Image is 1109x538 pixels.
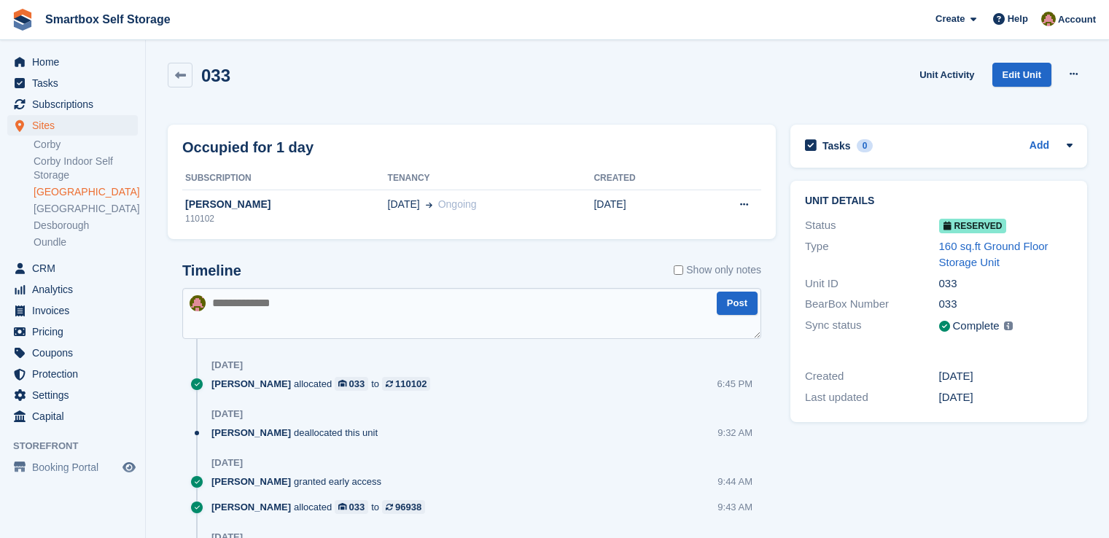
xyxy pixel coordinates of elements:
div: [PERSON_NAME] [182,197,388,212]
div: granted early access [211,475,389,488]
span: [PERSON_NAME] [211,500,291,514]
div: Unit ID [805,276,939,292]
th: Subscription [182,167,388,190]
span: Ongoing [438,198,477,210]
h2: 033 [201,66,230,85]
div: Sync status [805,317,939,335]
td: [DATE] [594,190,690,233]
label: Show only notes [674,262,761,278]
input: Show only notes [674,262,683,278]
div: 110102 [395,377,427,391]
a: Smartbox Self Storage [39,7,176,31]
h2: Occupied for 1 day [182,136,314,158]
a: [GEOGRAPHIC_DATA] [34,202,138,216]
h2: Unit details [805,195,1073,207]
div: [DATE] [211,408,243,420]
div: Status [805,217,939,234]
span: Analytics [32,279,120,300]
div: 110102 [182,212,388,225]
a: menu [7,343,138,363]
div: 033 [349,377,365,391]
span: Tasks [32,73,120,93]
span: Protection [32,364,120,384]
div: [DATE] [211,359,243,371]
a: Edit Unit [992,63,1051,87]
a: menu [7,94,138,114]
span: Booking Portal [32,457,120,477]
button: Post [717,292,758,316]
div: 9:43 AM [717,500,752,514]
span: Sites [32,115,120,136]
h2: Tasks [822,139,851,152]
img: Alex Selenitsas [190,295,206,311]
div: 9:32 AM [717,426,752,440]
span: [PERSON_NAME] [211,475,291,488]
span: Account [1058,12,1096,27]
span: Pricing [32,321,120,342]
div: 033 [939,296,1073,313]
a: 033 [335,500,368,514]
a: menu [7,73,138,93]
div: deallocated this unit [211,426,385,440]
span: [DATE] [388,197,420,212]
a: menu [7,52,138,72]
span: [PERSON_NAME] [211,377,291,391]
a: 160 sq.ft Ground Floor Storage Unit [939,240,1048,269]
img: stora-icon-8386f47178a22dfd0bd8f6a31ec36ba5ce8667c1dd55bd0f319d3a0aa187defe.svg [12,9,34,31]
span: Capital [32,406,120,426]
a: 033 [335,377,368,391]
a: Oundle [34,235,138,249]
a: Corby [34,138,138,152]
th: Tenancy [388,167,594,190]
span: Create [935,12,965,26]
a: menu [7,321,138,342]
div: Type [805,238,939,271]
a: menu [7,385,138,405]
span: CRM [32,258,120,278]
span: Invoices [32,300,120,321]
div: Complete [953,318,1000,335]
div: [DATE] [211,457,243,469]
a: menu [7,300,138,321]
div: allocated to [211,500,432,514]
div: 0 [857,139,873,152]
img: Alex Selenitsas [1041,12,1056,26]
div: [DATE] [939,368,1073,385]
span: [PERSON_NAME] [211,426,291,440]
span: Settings [32,385,120,405]
a: Desborough [34,219,138,233]
div: 033 [349,500,365,514]
img: icon-info-grey-7440780725fd019a000dd9b08b2336e03edf1995a4989e88bcd33f0948082b44.svg [1004,321,1013,330]
h2: Timeline [182,262,241,279]
div: Created [805,368,939,385]
div: 033 [939,276,1073,292]
a: 110102 [382,377,430,391]
span: Help [1008,12,1028,26]
a: menu [7,258,138,278]
a: 96938 [382,500,425,514]
a: Add [1030,138,1049,155]
th: Created [594,167,690,190]
div: Last updated [805,389,939,406]
a: menu [7,364,138,384]
div: [DATE] [939,389,1073,406]
span: Subscriptions [32,94,120,114]
div: 96938 [395,500,421,514]
a: [GEOGRAPHIC_DATA] [34,185,138,199]
a: menu [7,457,138,477]
span: Storefront [13,439,145,453]
div: 9:44 AM [717,475,752,488]
a: Unit Activity [914,63,980,87]
a: menu [7,406,138,426]
div: allocated to [211,377,437,391]
span: Coupons [32,343,120,363]
a: Corby Indoor Self Storage [34,155,138,182]
a: Preview store [120,459,138,476]
a: menu [7,279,138,300]
span: Home [32,52,120,72]
span: Reserved [939,219,1007,233]
div: 6:45 PM [717,377,752,391]
div: BearBox Number [805,296,939,313]
a: menu [7,115,138,136]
